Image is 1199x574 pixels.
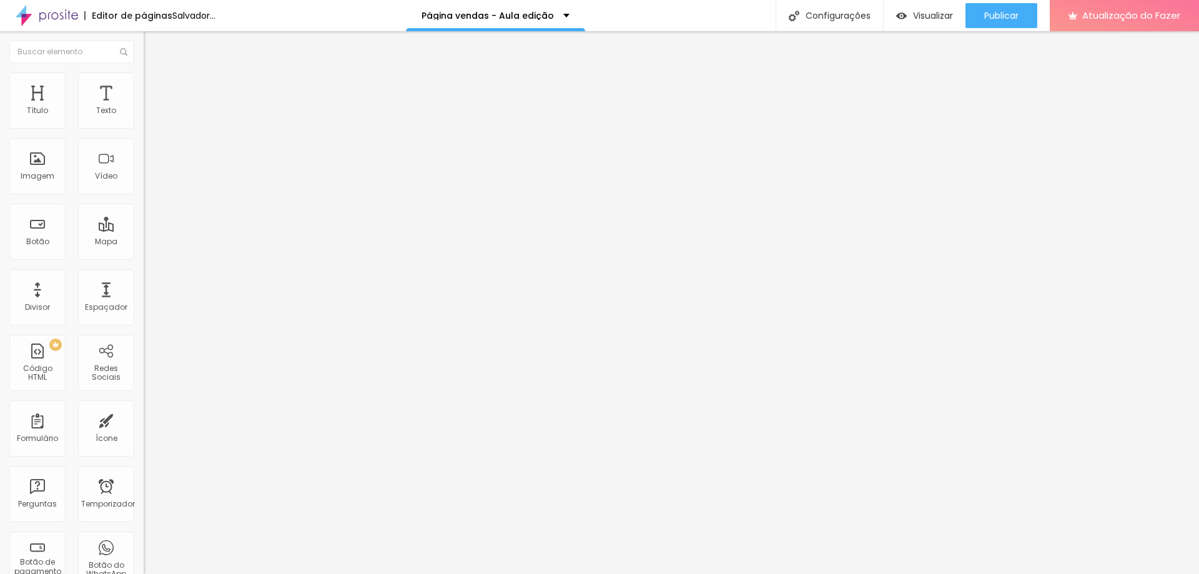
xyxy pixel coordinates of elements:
font: Imagem [21,171,54,181]
font: Formulário [17,433,58,443]
font: Botão [26,236,49,247]
font: Perguntas [18,498,57,509]
font: Editor de páginas [92,9,172,22]
font: Publicar [984,9,1019,22]
font: Visualizar [913,9,953,22]
font: Divisor [25,302,50,312]
font: Texto [96,105,116,116]
font: Atualização do Fazer [1082,9,1180,22]
button: Publicar [965,3,1037,28]
font: Vídeo [95,171,117,181]
img: view-1.svg [896,11,907,21]
font: Mapa [95,236,117,247]
font: Salvador... [172,9,215,22]
input: Buscar elemento [9,41,134,63]
font: Configurações [806,9,871,22]
font: Código HTML [23,363,52,382]
font: Página vendas - Aula edição [422,9,554,22]
img: Ícone [120,48,127,56]
font: Temporizador [81,498,135,509]
font: Espaçador [85,302,127,312]
img: Ícone [789,11,799,21]
font: Título [27,105,48,116]
font: Ícone [96,433,117,443]
font: Redes Sociais [92,363,121,382]
button: Visualizar [884,3,965,28]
